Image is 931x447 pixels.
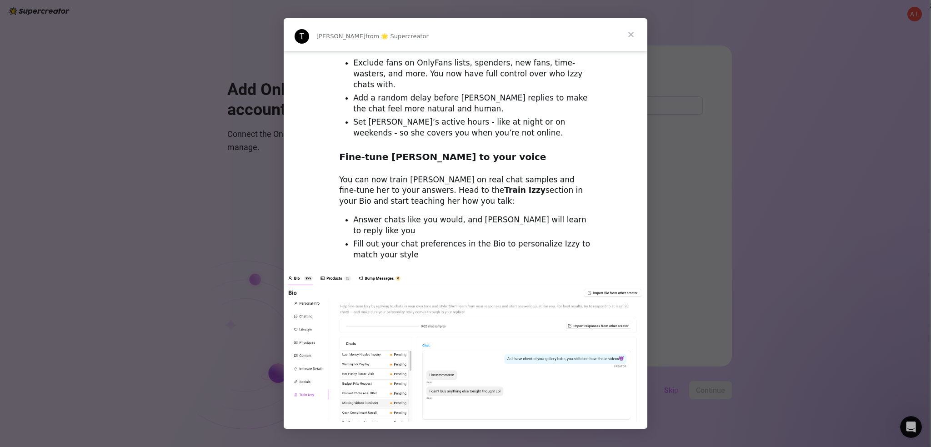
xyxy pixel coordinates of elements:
[295,29,309,44] div: Profile image for Tanya
[339,175,592,207] div: You can now train [PERSON_NAME] on real chat samples and fine-tune her to your answers. Head to t...
[353,215,592,236] li: Answer chats like you would, and [PERSON_NAME] will learn to reply like you
[365,33,429,40] span: from 🌟 Supercreator
[615,18,647,51] span: Close
[353,58,592,90] li: Exclude fans on OnlyFans lists, spenders, new fans, time-wasters, and more. You now have full con...
[353,239,592,261] li: Fill out your chat preferences in the Bio to personalize Izzy to match your style
[353,117,592,139] li: Set [PERSON_NAME]’s active hours - like at night or on weekends - so she covers you when you’re n...
[504,186,546,195] b: Train Izzy
[339,151,592,168] h2: Fine-tune [PERSON_NAME] to your voice
[316,33,365,40] span: [PERSON_NAME]
[353,93,592,115] li: Add a random delay before [PERSON_NAME] replies to make the chat feel more natural and human.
